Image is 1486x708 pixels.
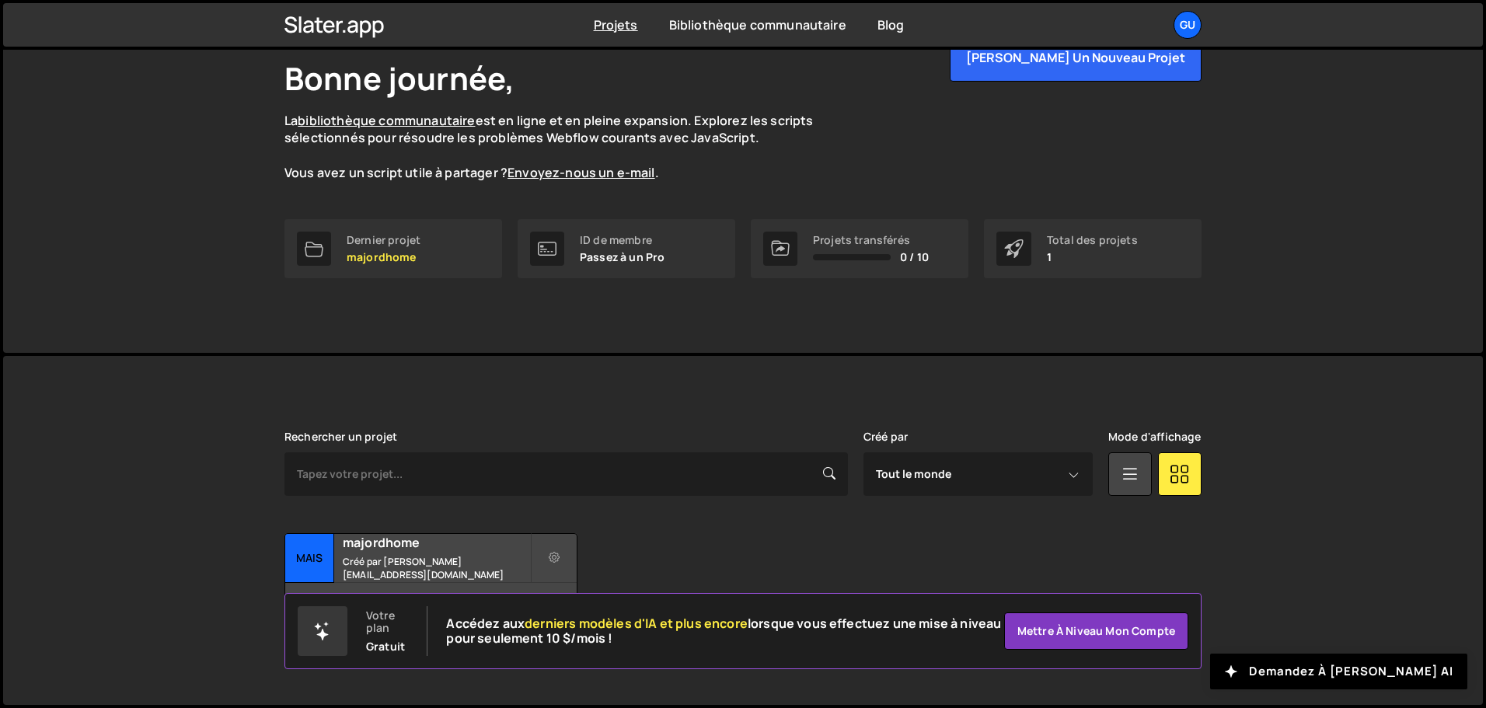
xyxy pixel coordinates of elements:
input: Tapez votre projet... [284,452,848,496]
font: Gratuit [366,639,405,654]
font: Rechercher un projet [284,429,397,444]
font: Projets transférés [813,232,910,247]
button: [PERSON_NAME] un nouveau projet [950,32,1202,82]
a: Projets [594,16,638,33]
a: bibliothèque communautaire [298,112,475,129]
a: mais majordhome Créé par [PERSON_NAME][EMAIL_ADDRESS][DOMAIN_NAME] Aucune page n'a été ajoutée à ... [284,533,577,630]
font: . [655,164,659,181]
a: Bibliothèque communautaire [669,16,846,33]
font: Demandez à [PERSON_NAME] AI [1249,663,1453,679]
font: Total des projets [1047,232,1138,247]
font: 1 [1047,249,1052,264]
font: Mode d'affichage [1108,429,1202,444]
font: Accédez aux [446,615,525,632]
font: Créé par [PERSON_NAME][EMAIL_ADDRESS][DOMAIN_NAME] [343,555,504,581]
font: ID de membre [580,232,652,247]
font: majordhome [343,534,420,551]
a: gu [1174,11,1202,39]
font: [PERSON_NAME] un nouveau projet [966,49,1185,66]
font: lorsque vous effectuez une mise à niveau pour seulement 10 $/mois ! [446,615,1001,647]
font: Dernier projet [347,232,420,247]
font: est en ligne et en pleine expansion. Explorez les scripts sélectionnés pour résoudre les problème... [284,112,814,146]
font: derniers modèles d'IA et plus encore [525,615,748,632]
font: 0 / 10 [900,249,929,264]
font: Vous avez un script utile à partager ? [284,164,508,181]
font: Bonne journée, [284,57,515,99]
a: Mettre à niveau mon compte [1004,612,1188,650]
a: Blog [877,16,905,33]
a: Envoyez-nous un e-mail [508,164,655,181]
font: Votre plan [366,608,395,635]
button: Demandez à [PERSON_NAME] AI [1210,654,1467,689]
font: Passez à un Pro [580,249,665,264]
font: La [284,112,298,129]
font: mais [296,550,323,565]
font: majordhome [347,249,417,264]
font: Créé par [863,429,908,444]
font: Mettre à niveau mon compte [1017,624,1175,639]
a: Dernier projet majordhome [284,219,502,278]
font: gu [1180,17,1195,32]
